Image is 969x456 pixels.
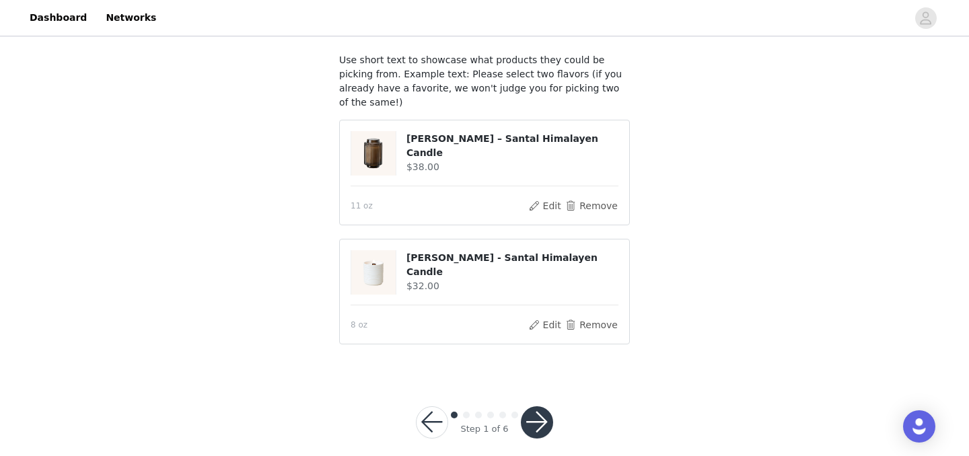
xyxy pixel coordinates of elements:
[351,200,373,212] span: 11 oz
[22,3,95,33] a: Dashboard
[565,198,618,214] button: Remove
[565,317,618,333] button: Remove
[460,422,508,436] div: Step 1 of 6
[919,7,932,29] div: avatar
[528,317,562,333] button: Edit
[528,198,562,214] button: Edit
[351,250,396,295] img: Lucienne - Santal Himalayen Candle
[351,131,396,176] img: Amélie – Santal Himalayen Candle
[406,160,618,174] h4: $38.00
[406,279,618,293] h4: $32.00
[98,3,164,33] a: Networks
[903,410,935,443] div: Open Intercom Messenger
[339,53,630,110] p: Use short text to showcase what products they could be picking from. Example text: Please select ...
[351,319,367,331] span: 8 oz
[406,132,618,160] h4: [PERSON_NAME] – Santal Himalayen Candle
[406,251,618,279] h4: [PERSON_NAME] - Santal Himalayen Candle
